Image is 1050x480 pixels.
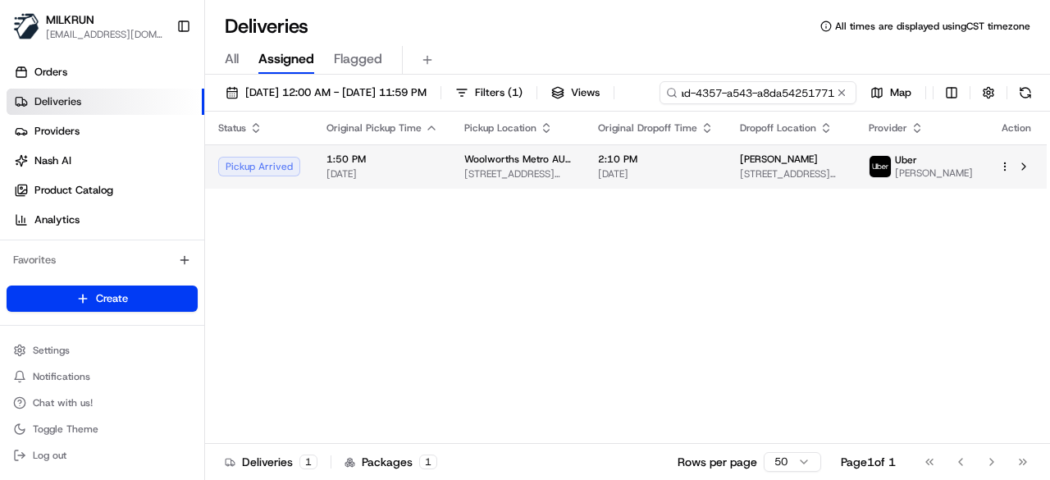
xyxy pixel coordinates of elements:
a: Orders [7,59,204,85]
span: Uber [895,153,917,167]
a: Providers [7,118,204,144]
span: Views [571,85,600,100]
div: 1 [419,455,437,469]
h1: Deliveries [225,13,308,39]
span: Notifications [33,370,90,383]
button: Notifications [7,365,198,388]
button: Filters(1) [448,81,530,104]
a: Product Catalog [7,177,204,203]
button: MILKRUNMILKRUN[EMAIL_ADDRESS][DOMAIN_NAME] [7,7,170,46]
button: Chat with us! [7,391,198,414]
span: Flagged [334,49,382,69]
span: ( 1 ) [508,85,523,100]
span: Product Catalog [34,183,113,198]
div: Page 1 of 1 [841,454,896,470]
button: Create [7,286,198,312]
a: Analytics [7,207,204,233]
span: Orders [34,65,67,80]
a: Nash AI [7,148,204,174]
input: Type to search [660,81,856,104]
div: Packages [345,454,437,470]
span: Chat with us! [33,396,93,409]
span: Status [218,121,246,135]
span: Original Dropoff Time [598,121,697,135]
span: Deliveries [34,94,81,109]
button: Map [863,81,919,104]
button: Settings [7,339,198,362]
span: All times are displayed using CST timezone [835,20,1030,33]
span: [DATE] [326,167,438,181]
span: [PERSON_NAME] [740,153,818,166]
span: [STREET_ADDRESS][PERSON_NAME] [464,167,572,181]
span: [DATE] 12:00 AM - [DATE] 11:59 PM [245,85,427,100]
button: Toggle Theme [7,418,198,441]
button: MILKRUN [46,11,94,28]
span: Filters [475,85,523,100]
img: uber-new-logo.jpeg [870,156,891,177]
button: Refresh [1014,81,1037,104]
span: 1:50 PM [326,153,438,166]
button: [DATE] 12:00 AM - [DATE] 11:59 PM [218,81,434,104]
span: Woolworths Metro AU - [PERSON_NAME] CNV [464,153,572,166]
span: Toggle Theme [33,423,98,436]
span: Log out [33,449,66,462]
span: Provider [869,121,907,135]
div: 1 [299,455,317,469]
a: Deliveries [7,89,204,115]
span: Map [890,85,911,100]
span: Create [96,291,128,306]
span: [PERSON_NAME] [895,167,973,180]
img: MILKRUN [13,13,39,39]
div: Action [999,121,1034,135]
span: Original Pickup Time [326,121,422,135]
button: [EMAIL_ADDRESS][DOMAIN_NAME] [46,28,163,41]
span: Assigned [258,49,314,69]
span: Providers [34,124,80,139]
p: Rows per page [678,454,757,470]
span: Analytics [34,213,80,227]
div: Favorites [7,247,198,273]
span: Pickup Location [464,121,536,135]
button: Views [544,81,607,104]
span: Settings [33,344,70,357]
button: Log out [7,444,198,467]
span: Dropoff Location [740,121,816,135]
span: Nash AI [34,153,71,168]
div: Deliveries [225,454,317,470]
span: All [225,49,239,69]
span: [DATE] [598,167,714,181]
span: [STREET_ADDRESS][PERSON_NAME] [740,167,842,181]
span: 2:10 PM [598,153,714,166]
